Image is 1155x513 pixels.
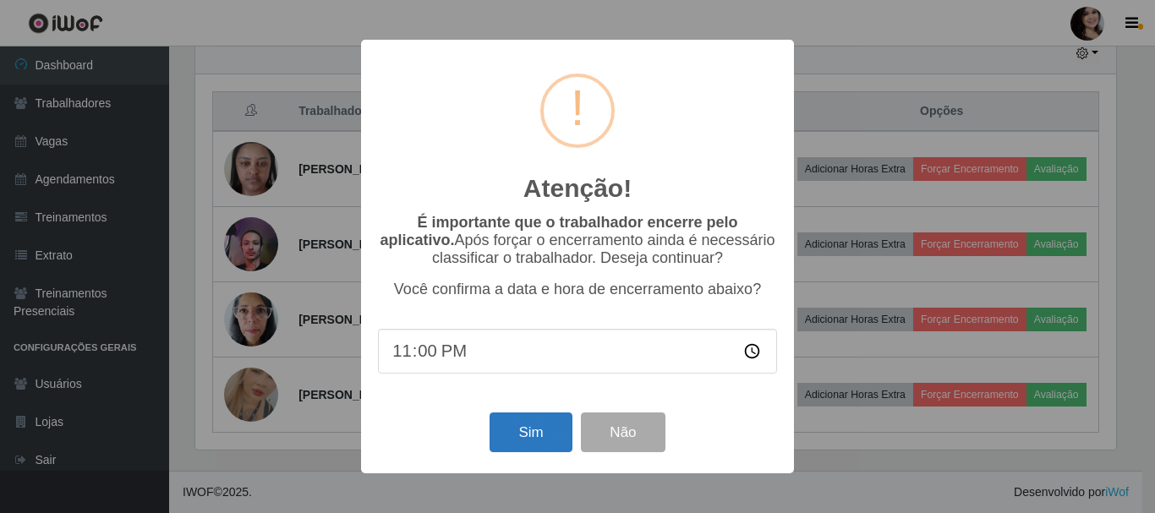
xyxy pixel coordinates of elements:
h2: Atenção! [523,173,632,204]
p: Após forçar o encerramento ainda é necessário classificar o trabalhador. Deseja continuar? [378,214,777,267]
button: Sim [490,412,572,452]
p: Você confirma a data e hora de encerramento abaixo? [378,281,777,298]
b: É importante que o trabalhador encerre pelo aplicativo. [380,214,737,248]
button: Não [581,412,665,452]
